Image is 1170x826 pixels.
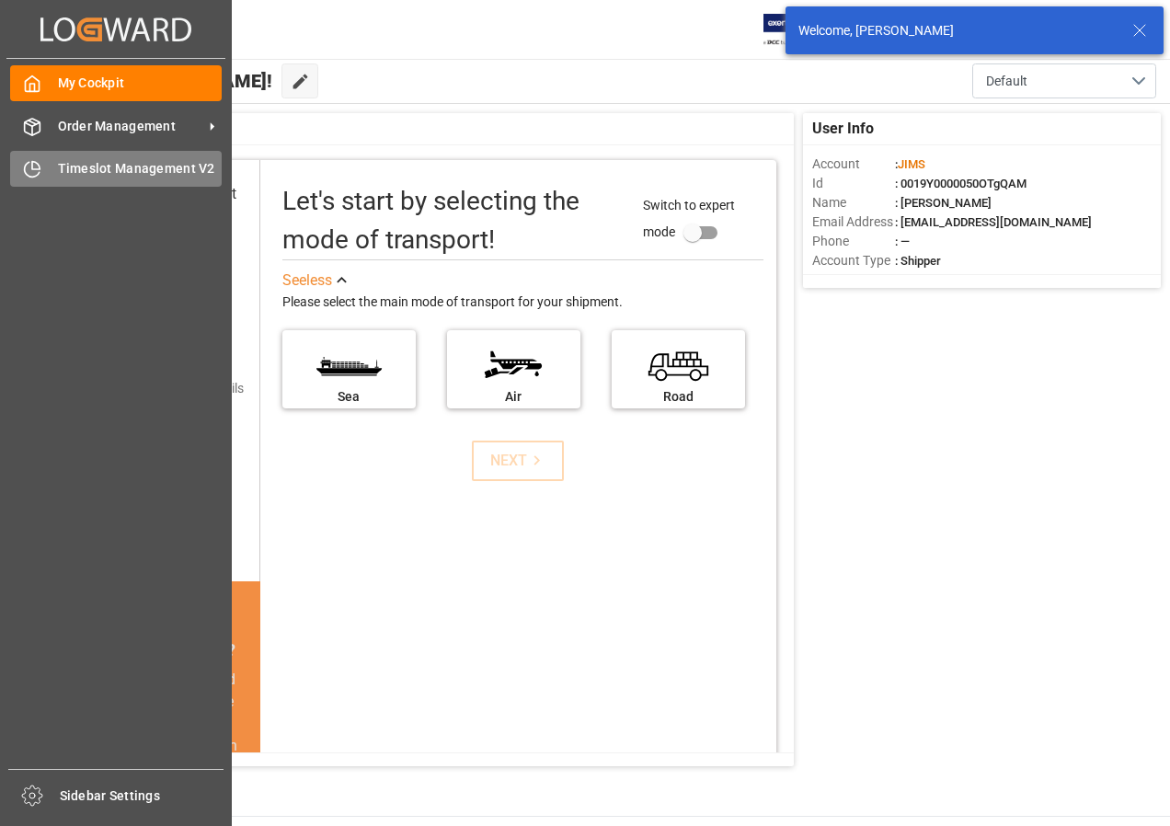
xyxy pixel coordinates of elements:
span: : — [895,235,910,248]
div: Add shipping details [129,379,244,398]
a: Timeslot Management V2 [10,151,222,187]
span: Id [812,174,895,193]
span: Name [812,193,895,212]
span: : 0019Y0000050OTgQAM [895,177,1027,190]
div: NEXT [490,450,546,472]
a: My Cockpit [10,65,222,101]
span: Switch to expert mode [643,198,735,239]
button: open menu [972,63,1156,98]
span: : [895,157,925,171]
span: Sidebar Settings [60,786,224,806]
span: My Cockpit [58,74,223,93]
div: Please select the main mode of transport for your shipment. [282,292,763,314]
span: Phone [812,232,895,251]
span: Account Type [812,251,895,270]
span: : Shipper [895,254,941,268]
span: Order Management [58,117,203,136]
img: Exertis%20JAM%20-%20Email%20Logo.jpg_1722504956.jpg [763,14,827,46]
span: Timeslot Management V2 [58,159,223,178]
span: : [EMAIL_ADDRESS][DOMAIN_NAME] [895,215,1092,229]
div: Sea [292,387,407,407]
div: Welcome, [PERSON_NAME] [798,21,1115,40]
div: Air [456,387,571,407]
span: Default [986,72,1027,91]
div: Road [621,387,736,407]
span: User Info [812,118,874,140]
span: Account [812,155,895,174]
div: See less [282,270,332,292]
span: JIMS [898,157,925,171]
button: NEXT [472,441,564,481]
div: Let's start by selecting the mode of transport! [282,182,625,259]
span: : [PERSON_NAME] [895,196,992,210]
span: Email Address [812,212,895,232]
